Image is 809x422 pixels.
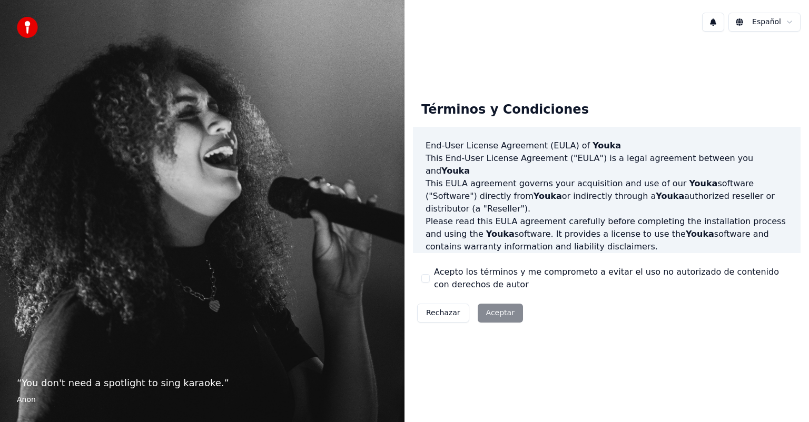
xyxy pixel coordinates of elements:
[689,178,717,188] span: Youka
[426,253,788,304] p: If you register for a free trial of the software, this EULA agreement will also govern that trial...
[593,140,621,150] span: Youka
[426,215,788,253] p: Please read this EULA agreement carefully before completing the installation process and using th...
[441,166,470,176] span: Youka
[426,139,788,152] h3: End-User License Agreement (EULA) of
[413,93,597,127] div: Términos y Condiciones
[656,191,684,201] span: Youka
[434,266,792,291] label: Acepto los términos y me comprometo a evitar el uso no autorizado de contenido con derechos de autor
[426,177,788,215] p: This EULA agreement governs your acquisition and use of our software ("Software") directly from o...
[417,304,469,323] button: Rechazar
[17,395,388,405] footer: Anon
[17,17,38,38] img: youka
[426,152,788,177] p: This End-User License Agreement ("EULA") is a legal agreement between you and
[17,376,388,390] p: “ You don't need a spotlight to sing karaoke. ”
[534,191,562,201] span: Youka
[486,229,515,239] span: Youka
[686,229,714,239] span: Youka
